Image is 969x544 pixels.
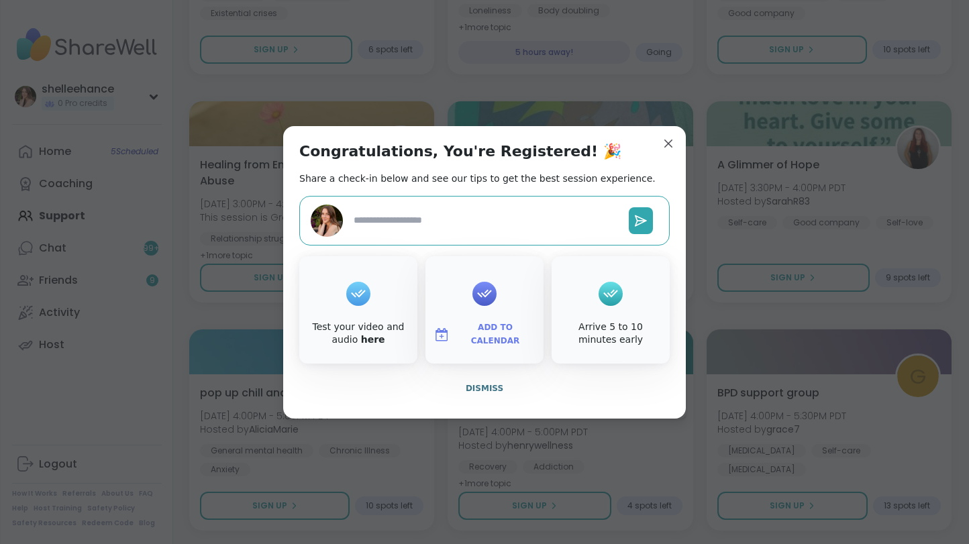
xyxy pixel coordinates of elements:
[302,321,415,347] div: Test your video and audio
[299,374,670,402] button: Dismiss
[361,334,385,345] a: here
[299,142,621,161] h1: Congratulations, You're Registered! 🎉
[428,321,541,349] button: Add to Calendar
[455,321,535,347] span: Add to Calendar
[466,384,503,393] span: Dismiss
[311,205,343,237] img: shelleehance
[299,172,656,185] h2: Share a check-in below and see our tips to get the best session experience.
[433,327,450,343] img: ShareWell Logomark
[554,321,667,347] div: Arrive 5 to 10 minutes early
